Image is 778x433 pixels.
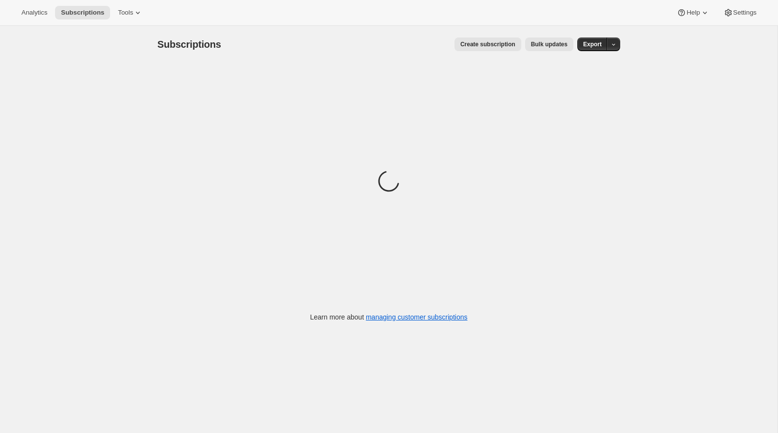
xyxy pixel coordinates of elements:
[21,9,47,17] span: Analytics
[671,6,715,19] button: Help
[455,38,521,51] button: Create subscription
[531,40,568,48] span: Bulk updates
[118,9,133,17] span: Tools
[460,40,515,48] span: Create subscription
[157,39,221,50] span: Subscriptions
[686,9,700,17] span: Help
[718,6,762,19] button: Settings
[583,40,602,48] span: Export
[366,313,468,321] a: managing customer subscriptions
[61,9,104,17] span: Subscriptions
[310,312,468,322] p: Learn more about
[577,38,607,51] button: Export
[55,6,110,19] button: Subscriptions
[16,6,53,19] button: Analytics
[733,9,757,17] span: Settings
[525,38,573,51] button: Bulk updates
[112,6,149,19] button: Tools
